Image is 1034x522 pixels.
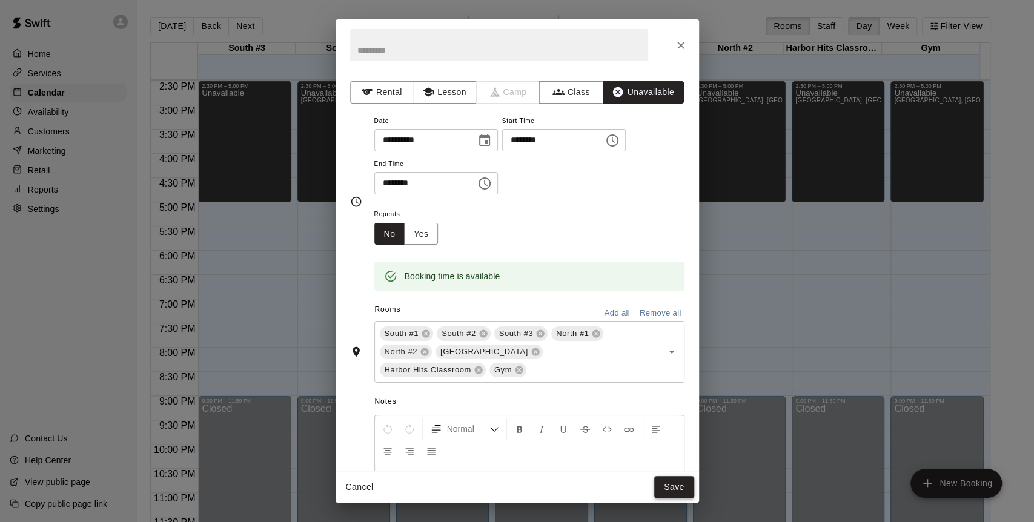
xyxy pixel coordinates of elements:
span: Harbor Hits Classroom [380,364,476,376]
button: No [374,223,405,245]
button: Format Italics [531,418,552,440]
div: Harbor Hits Classroom [380,363,486,377]
button: Cancel [340,476,379,498]
span: End Time [374,156,498,173]
button: Choose date, selected date is Aug 20, 2025 [472,128,497,153]
span: Rooms [374,305,400,314]
svg: Rooms [350,346,362,358]
div: [GEOGRAPHIC_DATA] [436,345,543,359]
button: Rental [350,81,414,104]
div: South #1 [380,326,434,341]
button: Unavailable [603,81,684,104]
button: Lesson [413,81,476,104]
button: Choose time, selected time is 9:00 PM [472,171,497,196]
div: Booking time is available [405,265,500,287]
div: South #3 [494,326,548,341]
span: Normal [447,423,489,435]
span: Repeats [374,206,448,223]
button: Format Strikethrough [575,418,595,440]
span: Gym [489,364,517,376]
span: South #3 [494,328,539,340]
button: Left Align [646,418,666,440]
button: Close [670,35,692,56]
button: Justify Align [421,440,442,461]
button: Insert Code [597,418,617,440]
span: Start Time [502,113,626,130]
div: North #1 [551,326,603,341]
button: Choose time, selected time is 7:00 PM [600,128,625,153]
button: Yes [404,223,438,245]
span: Camps can only be created in the Services page [477,81,540,104]
span: Date [374,113,498,130]
button: Open [663,343,680,360]
button: Add all [598,304,637,323]
button: Remove all [637,304,684,323]
button: Right Align [399,440,420,461]
span: North #2 [380,346,422,358]
div: Gym [489,363,526,377]
div: South #2 [437,326,491,341]
button: Center Align [377,440,398,461]
span: North #1 [551,328,594,340]
span: Notes [374,392,684,412]
div: outlined button group [374,223,439,245]
button: Save [654,476,694,498]
span: South #2 [437,328,481,340]
button: Undo [377,418,398,440]
svg: Timing [350,196,362,208]
button: Format Underline [553,418,574,440]
button: Class [539,81,603,104]
div: North #2 [380,345,432,359]
button: Format Bold [509,418,530,440]
button: Redo [399,418,420,440]
span: [GEOGRAPHIC_DATA] [436,346,533,358]
button: Insert Link [618,418,639,440]
span: South #1 [380,328,424,340]
button: Formatting Options [425,418,504,440]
